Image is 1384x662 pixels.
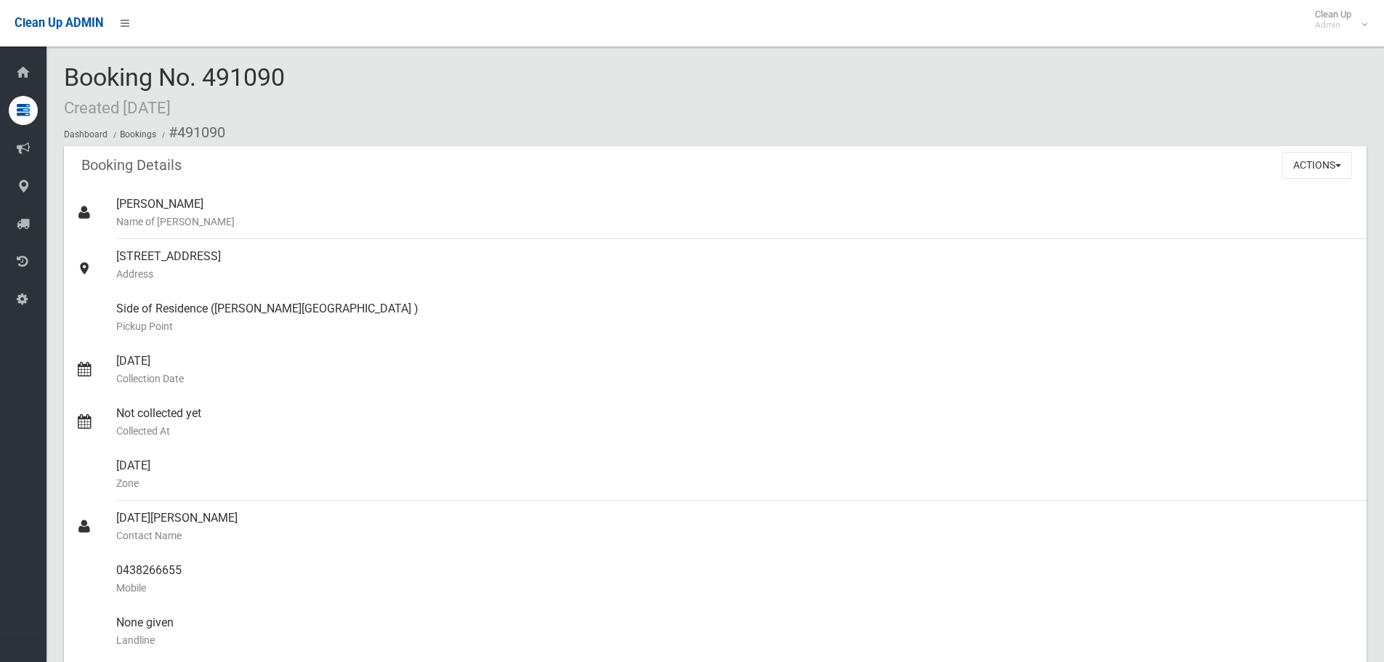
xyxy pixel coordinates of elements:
[116,344,1355,396] div: [DATE]
[64,151,199,179] header: Booking Details
[116,501,1355,553] div: [DATE][PERSON_NAME]
[116,448,1355,501] div: [DATE]
[116,631,1355,649] small: Landline
[116,239,1355,291] div: [STREET_ADDRESS]
[120,129,156,140] a: Bookings
[1308,9,1366,31] span: Clean Up
[116,213,1355,230] small: Name of [PERSON_NAME]
[116,527,1355,544] small: Contact Name
[15,16,103,30] span: Clean Up ADMIN
[116,475,1355,492] small: Zone
[116,422,1355,440] small: Collected At
[116,370,1355,387] small: Collection Date
[64,98,171,117] small: Created [DATE]
[116,318,1355,335] small: Pickup Point
[64,129,108,140] a: Dashboard
[116,553,1355,605] div: 0438266655
[64,62,285,119] span: Booking No. 491090
[116,265,1355,283] small: Address
[116,396,1355,448] div: Not collected yet
[116,605,1355,658] div: None given
[116,579,1355,597] small: Mobile
[1315,20,1351,31] small: Admin
[116,291,1355,344] div: Side of Residence ([PERSON_NAME][GEOGRAPHIC_DATA] )
[1282,152,1352,179] button: Actions
[158,119,225,146] li: #491090
[116,187,1355,239] div: [PERSON_NAME]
